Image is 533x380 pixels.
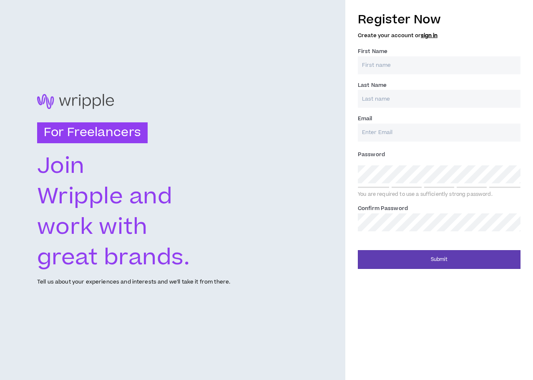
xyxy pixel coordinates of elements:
h3: For Freelancers [37,122,148,143]
span: Password [358,151,385,158]
input: Last name [358,90,520,108]
text: work with [37,211,148,243]
label: First Name [358,45,387,58]
button: Submit [358,250,520,269]
label: Confirm Password [358,202,408,215]
input: First name [358,56,520,74]
text: Join [37,150,85,182]
p: Tell us about your experiences and interests and we'll take it from there. [37,278,230,286]
a: sign in [421,32,437,39]
text: Wripple and [37,180,173,212]
label: Email [358,112,372,125]
div: You are required to use a sufficiently strong password. [358,191,520,198]
input: Enter Email [358,124,520,142]
h5: Create your account or [358,33,520,38]
h3: Register Now [358,11,520,28]
label: Last Name [358,79,387,92]
text: great brands. [37,242,190,274]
